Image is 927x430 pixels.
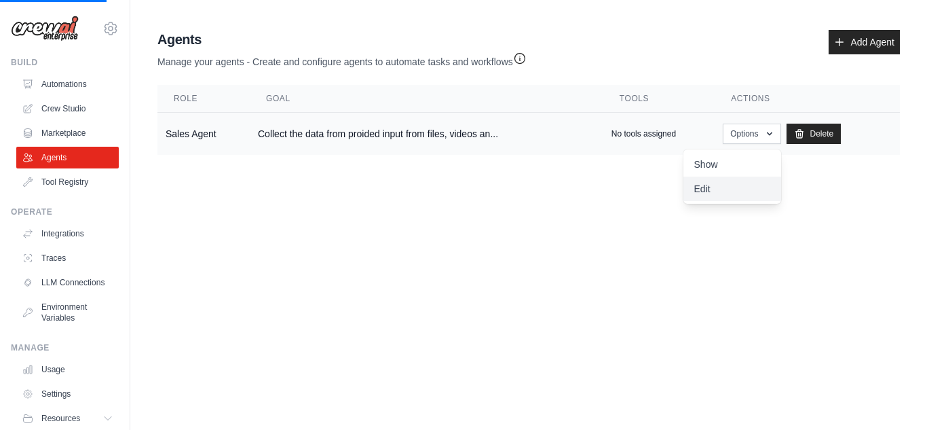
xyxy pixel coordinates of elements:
button: Resources [16,408,119,429]
a: Crew Studio [16,98,119,120]
a: Delete [787,124,841,144]
a: Tool Registry [16,171,119,193]
a: Marketplace [16,122,119,144]
th: Tools [603,85,715,113]
a: Settings [16,383,119,405]
a: Show [683,152,781,177]
a: Integrations [16,223,119,245]
th: Role [157,85,250,113]
th: Actions [715,85,900,113]
button: Options [723,124,780,144]
span: Resources [41,413,80,424]
a: LLM Connections [16,272,119,293]
img: Logo [11,16,79,41]
p: No tools assigned [611,128,676,139]
h2: Agents [157,30,527,49]
a: Agents [16,147,119,168]
a: Usage [16,359,119,380]
td: Sales Agent [157,113,250,156]
a: Add Agent [829,30,900,54]
a: Automations [16,73,119,95]
th: Goal [250,85,603,113]
div: Manage [11,342,119,353]
a: Environment Variables [16,296,119,329]
div: Operate [11,207,119,217]
a: Edit [683,177,781,201]
a: Traces [16,247,119,269]
div: Build [11,57,119,68]
td: Collect the data from proided input from files, videos an... [250,113,603,156]
p: Manage your agents - Create and configure agents to automate tasks and workflows [157,49,527,69]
